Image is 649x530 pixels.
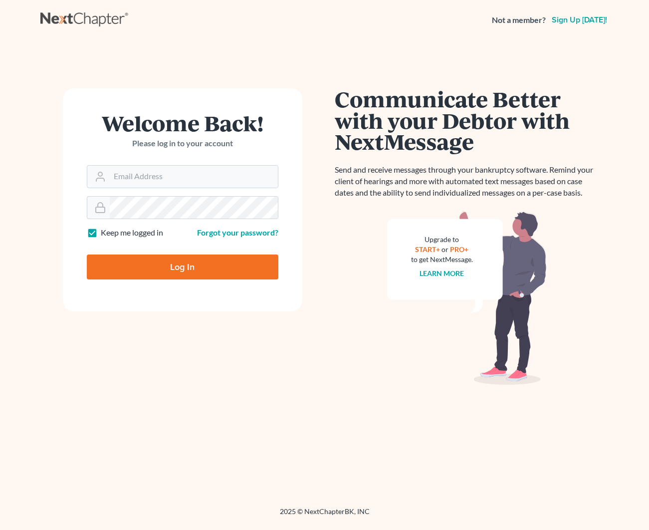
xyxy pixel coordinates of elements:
input: Email Address [110,166,278,188]
p: Please log in to your account [87,138,278,149]
strong: Not a member? [492,14,546,26]
span: or [441,245,448,254]
a: PRO+ [450,245,468,254]
input: Log In [87,255,278,279]
img: nextmessage_bg-59042aed3d76b12b5cd301f8e5b87938c9018125f34e5fa2b7a6b67550977c72.svg [387,211,547,385]
a: Forgot your password? [197,228,278,237]
label: Keep me logged in [101,227,163,239]
a: START+ [415,245,440,254]
div: 2025 © NextChapterBK, INC [40,507,609,525]
a: Learn more [420,269,464,277]
a: Sign up [DATE]! [550,16,609,24]
div: Upgrade to [411,235,473,245]
h1: Communicate Better with your Debtor with NextMessage [335,88,599,152]
h1: Welcome Back! [87,112,278,134]
p: Send and receive messages through your bankruptcy software. Remind your client of hearings and mo... [335,164,599,199]
div: to get NextMessage. [411,255,473,265]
